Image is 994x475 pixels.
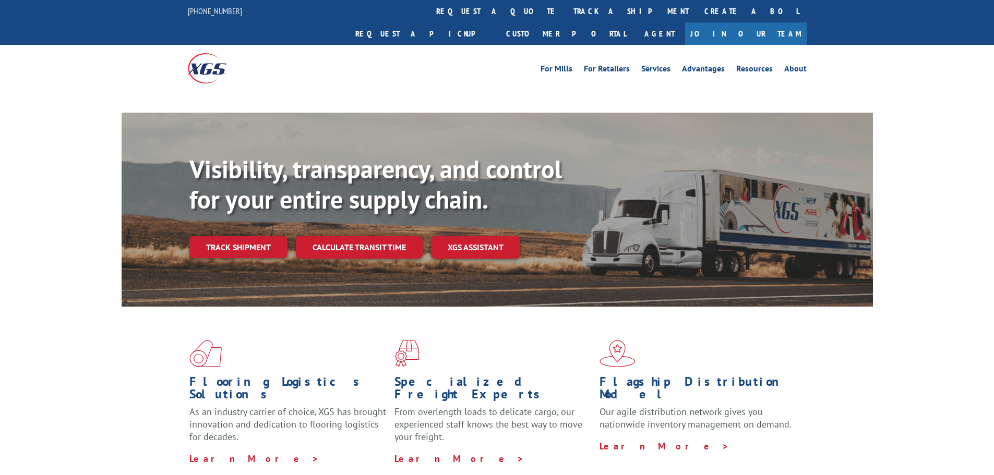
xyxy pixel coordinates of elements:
[189,236,288,258] a: Track shipment
[394,406,592,452] p: From overlength loads to delicate cargo, our experienced staff knows the best way to move your fr...
[189,406,386,443] span: As an industry carrier of choice, XGS has brought innovation and dedication to flooring logistics...
[682,65,725,76] a: Advantages
[189,375,387,406] h1: Flooring Logistics Solutions
[189,453,319,465] a: Learn More >
[600,340,636,367] img: xgs-icon-flagship-distribution-model-red
[736,65,773,76] a: Resources
[394,453,524,465] a: Learn More >
[296,236,423,259] a: Calculate transit time
[600,406,792,430] span: Our agile distribution network gives you nationwide inventory management on demand.
[431,236,520,259] a: XGS ASSISTANT
[600,440,729,452] a: Learn More >
[394,340,419,367] img: xgs-icon-focused-on-flooring-red
[600,375,797,406] h1: Flagship Distribution Model
[188,6,242,16] a: [PHONE_NUMBER]
[498,22,634,45] a: Customer Portal
[641,65,670,76] a: Services
[348,22,498,45] a: Request a pickup
[685,22,807,45] a: Join Our Team
[634,22,685,45] a: Agent
[394,375,592,406] h1: Specialized Freight Experts
[189,153,562,215] b: Visibility, transparency, and control for your entire supply chain.
[784,65,807,76] a: About
[584,65,630,76] a: For Retailers
[189,340,222,367] img: xgs-icon-total-supply-chain-intelligence-red
[541,65,572,76] a: For Mills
